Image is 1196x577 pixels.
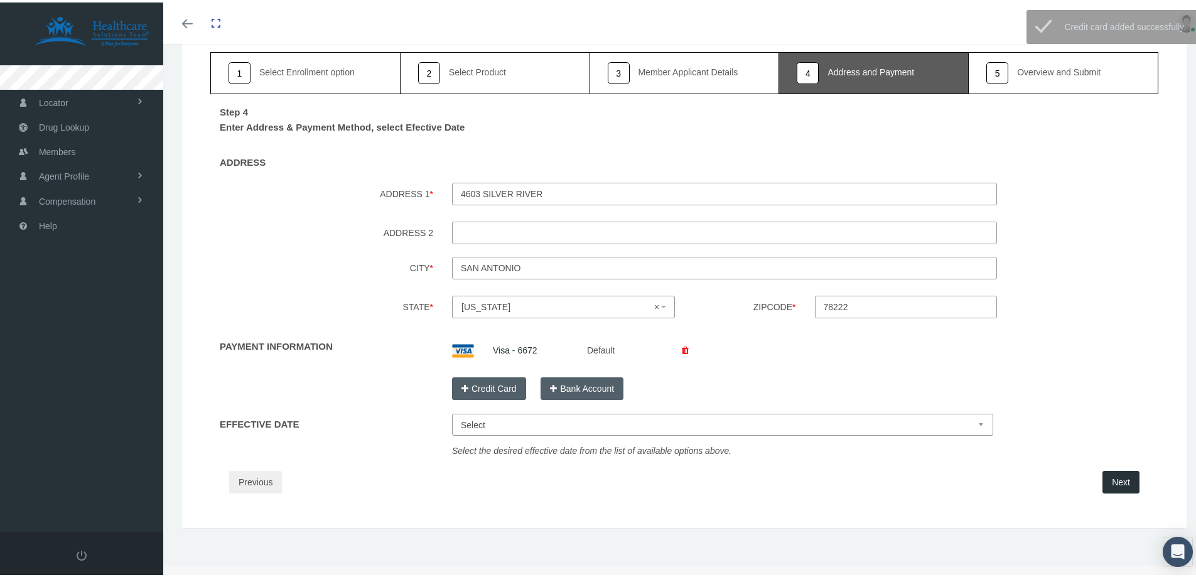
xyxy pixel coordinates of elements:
span: Texas [452,293,675,316]
span: Texas [461,298,658,311]
span: Members [39,138,75,161]
a: Visa - 6672 [493,343,537,353]
div: Default [578,337,609,359]
div: 1 [229,60,251,82]
div: Overview and Submit [1017,65,1101,74]
span: Help [39,212,57,235]
div: 4 [797,60,819,82]
div: Select Product [449,65,506,74]
span: Locator [39,89,68,112]
a: Delete [672,343,698,353]
span: × [654,298,664,311]
i: Select the desired effective date from the list of available options above. [452,443,731,453]
label: State [201,293,443,320]
div: 3 [608,60,630,82]
div: Address and Payment [827,65,914,74]
button: Credit Card [452,375,526,397]
label: EFFECTIVE DATE [210,410,308,429]
span: Compensation [39,187,95,211]
label: ADDRESS [210,148,275,168]
div: Open Intercom Messenger [1163,534,1193,564]
button: Bank Account [541,375,623,397]
label: ADDRESS 1 [201,180,443,207]
div: 2 [418,60,440,82]
button: Next [1102,468,1139,491]
div: Select Enrollment option [259,65,355,74]
button: Previous [229,468,282,491]
label: Enter Address & Payment Method, select Efective Date [210,117,474,136]
img: visa.png [452,342,474,355]
img: HEALTHCARE SOLUTIONS TEAM, LLC [16,14,167,45]
label: Step 4 [210,98,257,117]
label: ADDRESS 2 [201,219,443,242]
div: 5 [986,60,1008,82]
label: Zipcode [684,293,805,320]
span: Drug Lookup [39,113,89,137]
div: Member Applicant Details [638,65,738,74]
label: PAYMENT INFORMATION [210,332,342,352]
label: City [201,254,443,281]
span: Agent Profile [39,162,89,186]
